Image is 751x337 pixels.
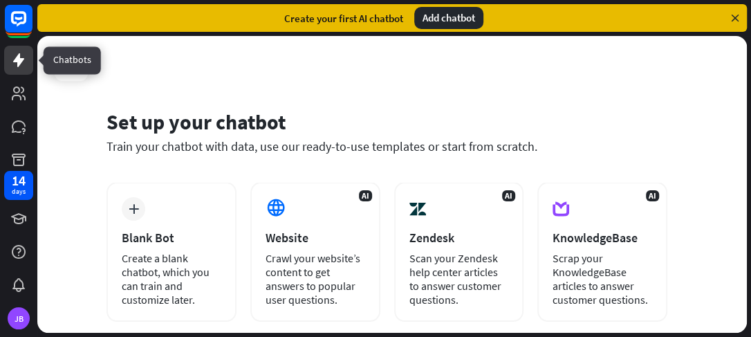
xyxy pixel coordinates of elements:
[409,251,509,307] div: Scan your Zendesk help center articles to answer customer questions.
[106,109,667,135] div: Set up your chatbot
[129,204,139,214] i: plus
[12,174,26,187] div: 14
[122,230,221,246] div: Blank Bot
[646,190,659,201] span: AI
[122,251,221,307] div: Create a blank chatbot, which you can train and customize later.
[553,251,652,307] div: Scrap your KnowledgeBase articles to answer customer questions.
[409,230,509,246] div: Zendesk
[553,230,652,246] div: KnowledgeBase
[8,307,30,329] div: JB
[12,187,26,197] div: days
[414,7,483,29] div: Add chatbot
[106,138,667,154] div: Train your chatbot with data, use our ready-to-use templates or start from scratch.
[284,12,403,25] div: Create your first AI chatbot
[502,190,515,201] span: AI
[266,251,365,307] div: Crawl your website’s content to get answers to popular user questions.
[11,6,53,47] button: Open LiveChat chat widget
[4,171,33,200] a: 14 days
[359,190,372,201] span: AI
[266,230,365,246] div: Website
